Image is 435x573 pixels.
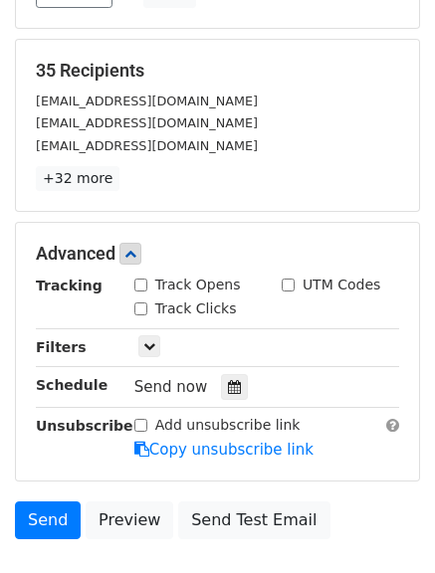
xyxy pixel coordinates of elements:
[36,60,399,82] h5: 35 Recipients
[86,501,173,539] a: Preview
[155,415,301,436] label: Add unsubscribe link
[36,243,399,265] h5: Advanced
[36,115,258,130] small: [EMAIL_ADDRESS][DOMAIN_NAME]
[155,275,241,295] label: Track Opens
[36,339,87,355] strong: Filters
[36,278,103,293] strong: Tracking
[134,378,208,396] span: Send now
[178,501,329,539] a: Send Test Email
[36,94,258,108] small: [EMAIL_ADDRESS][DOMAIN_NAME]
[303,275,380,295] label: UTM Codes
[335,477,435,573] iframe: Chat Widget
[134,441,314,459] a: Copy unsubscribe link
[36,166,119,191] a: +32 more
[15,501,81,539] a: Send
[155,298,237,319] label: Track Clicks
[36,377,108,393] strong: Schedule
[36,138,258,153] small: [EMAIL_ADDRESS][DOMAIN_NAME]
[36,418,133,434] strong: Unsubscribe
